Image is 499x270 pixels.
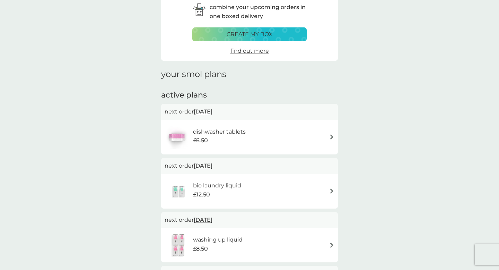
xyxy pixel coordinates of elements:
[227,30,273,39] p: create my box
[329,134,334,140] img: arrow right
[193,136,208,145] span: £6.50
[165,179,193,203] img: bio laundry liquid
[193,244,208,253] span: £8.50
[230,48,269,54] span: find out more
[193,127,246,136] h6: dishwasher tablets
[193,181,241,190] h6: bio laundry liquid
[230,47,269,56] a: find out more
[193,190,210,199] span: £12.50
[194,105,212,118] span: [DATE]
[194,159,212,172] span: [DATE]
[165,125,189,149] img: dishwasher tablets
[329,243,334,248] img: arrow right
[193,235,243,244] h6: washing up liquid
[329,188,334,194] img: arrow right
[165,216,334,225] p: next order
[161,69,338,79] h1: your smol plans
[165,233,193,257] img: washing up liquid
[165,161,334,170] p: next order
[165,107,334,116] p: next order
[161,90,338,101] h2: active plans
[210,3,307,20] p: combine your upcoming orders in one boxed delivery
[194,213,212,227] span: [DATE]
[192,27,307,41] button: create my box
